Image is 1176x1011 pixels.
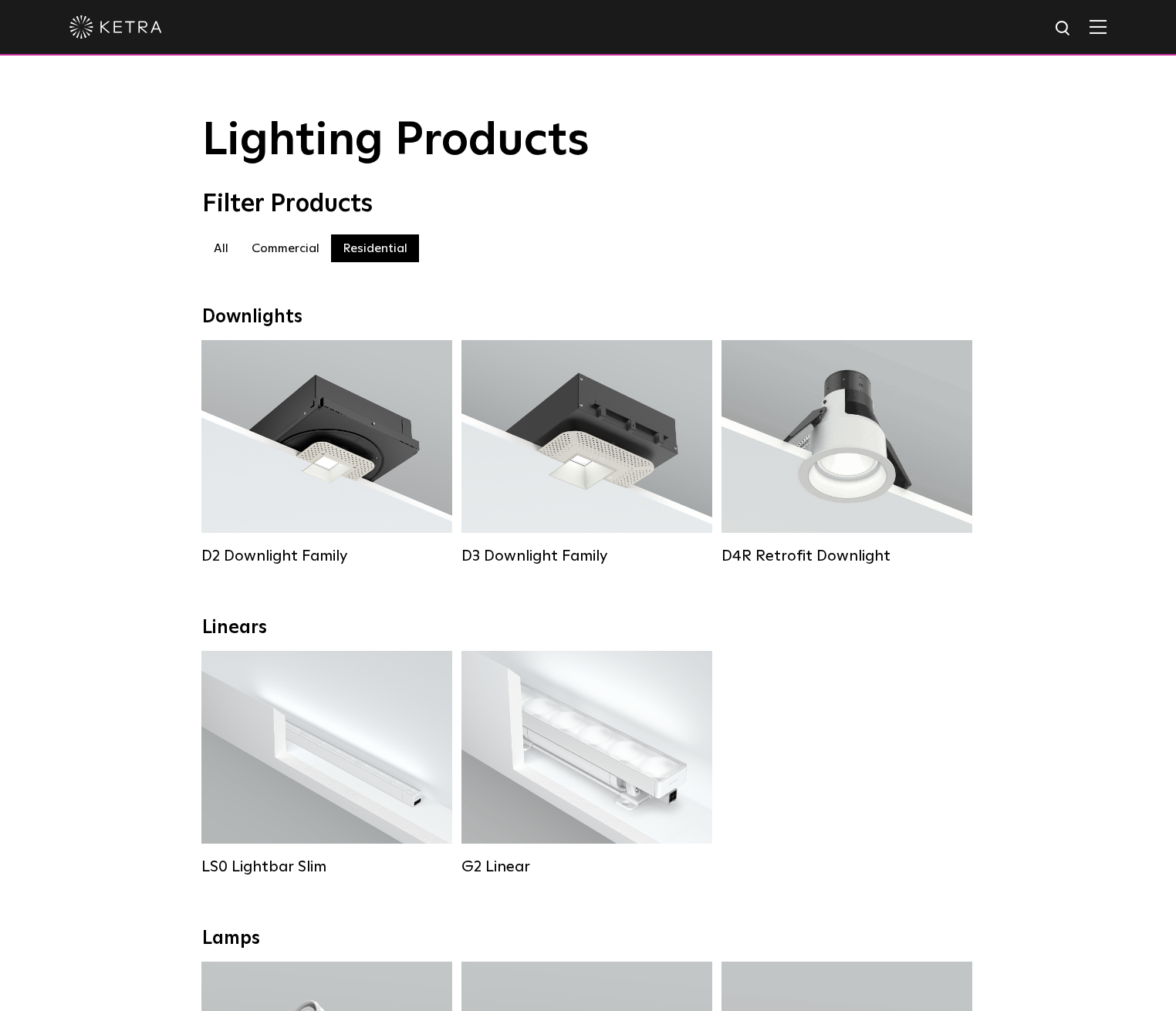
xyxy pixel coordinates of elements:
[201,340,452,565] a: D2 Downlight Family Lumen Output:1200Colors:White / Black / Gloss Black / Silver / Bronze / Silve...
[461,651,712,876] a: G2 Linear Lumen Output:400 / 700 / 1000Colors:WhiteBeam Angles:Flood / [GEOGRAPHIC_DATA] / Narrow...
[461,547,712,565] div: D3 Downlight Family
[202,190,974,219] div: Filter Products
[721,340,972,565] a: D4R Retrofit Downlight Lumen Output:800Colors:White / BlackBeam Angles:15° / 25° / 40° / 60°Watta...
[202,928,974,950] div: Lamps
[201,651,452,876] a: LS0 Lightbar Slim Lumen Output:200 / 350Colors:White / BlackControl:X96 Controller
[461,858,712,876] div: G2 Linear
[240,234,331,262] label: Commercial
[202,234,240,262] label: All
[201,547,452,565] div: D2 Downlight Family
[461,340,712,565] a: D3 Downlight Family Lumen Output:700 / 900 / 1100Colors:White / Black / Silver / Bronze / Paintab...
[721,547,972,565] div: D4R Retrofit Downlight
[202,617,974,639] div: Linears
[69,15,162,39] img: ketra-logo-2019-white
[201,858,452,876] div: LS0 Lightbar Slim
[1090,19,1107,34] img: Hamburger%20Nav.svg
[202,118,590,164] span: Lighting Products
[202,306,974,329] div: Downlights
[331,234,419,262] label: Residential
[1054,19,1073,39] img: search icon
